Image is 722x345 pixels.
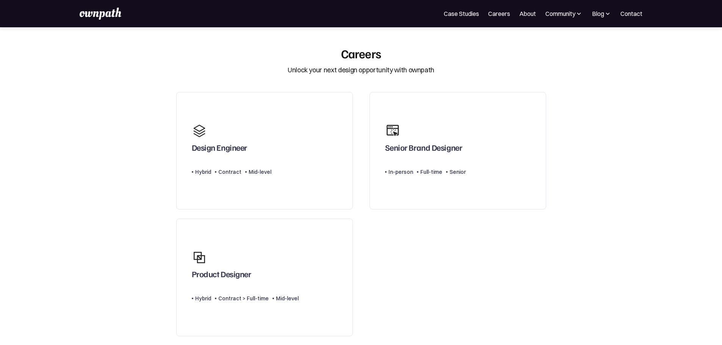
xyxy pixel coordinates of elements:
[276,294,299,303] div: Mid-level
[192,142,247,156] div: Design Engineer
[420,167,442,176] div: Full-time
[176,219,353,336] a: Product DesignerHybridContract > Full-timeMid-level
[176,92,353,210] a: Design EngineerHybridContractMid-level
[488,9,510,18] a: Careers
[218,167,241,176] div: Contract
[218,294,269,303] div: Contract > Full-time
[288,65,434,75] div: Unlock your next design opportunity with ownpath
[388,167,413,176] div: In-person
[545,9,583,18] div: Community
[592,9,611,18] div: Blog
[195,167,211,176] div: Hybrid
[620,9,642,18] a: Contact
[545,9,575,18] div: Community
[519,9,536,18] a: About
[192,269,251,283] div: Product Designer
[341,46,381,61] div: Careers
[444,9,479,18] a: Case Studies
[592,9,604,18] div: Blog
[195,294,211,303] div: Hybrid
[249,167,271,176] div: Mid-level
[385,142,462,156] div: Senior Brand Designer
[370,92,546,210] a: Senior Brand DesignerIn-personFull-timeSenior
[449,167,466,176] div: Senior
